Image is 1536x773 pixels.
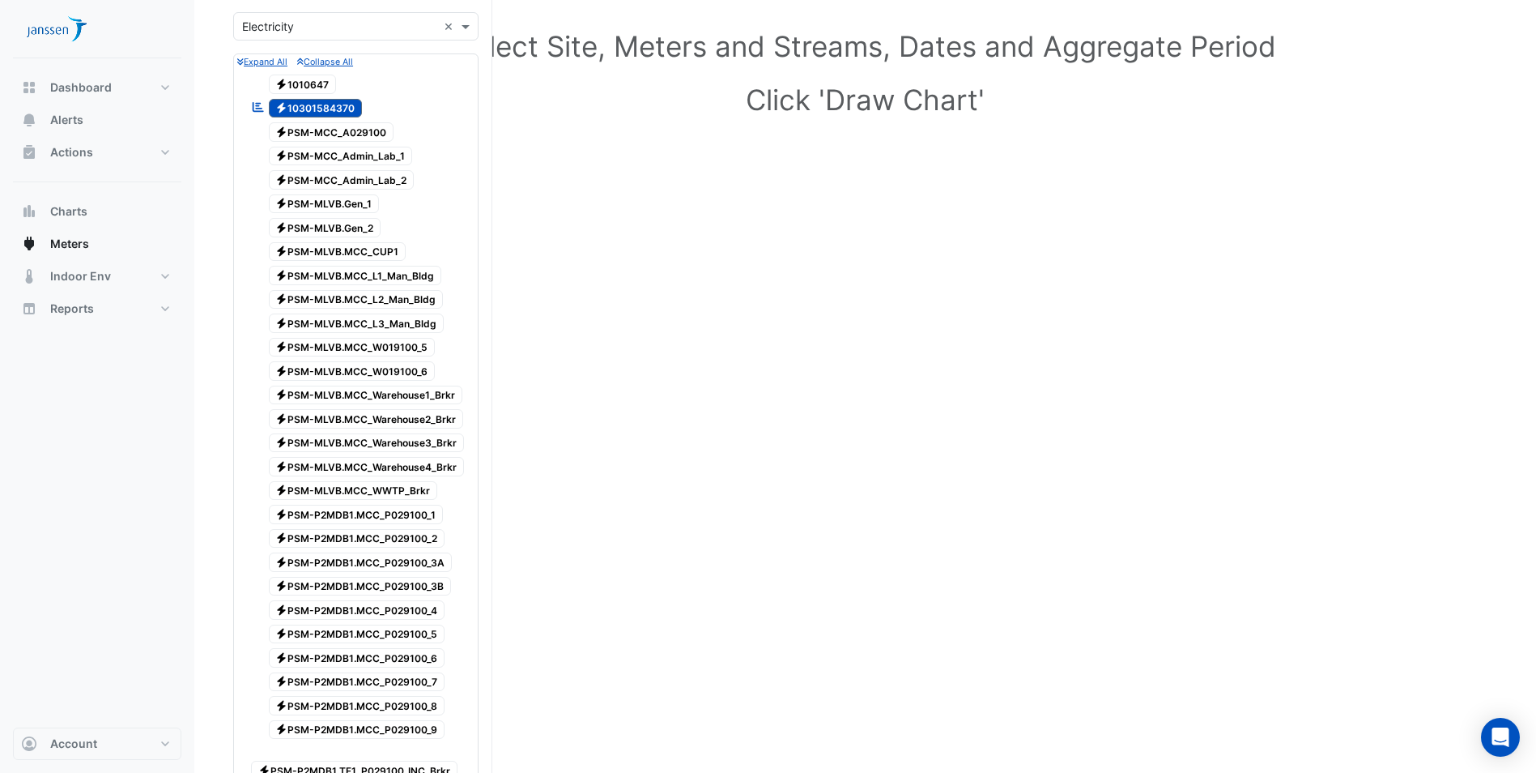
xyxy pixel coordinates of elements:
[50,301,94,317] span: Reports
[13,228,181,260] button: Meters
[50,79,112,96] span: Dashboard
[269,409,464,429] span: PSM-MLVB.MCC_Warehouse2_Brkr
[50,144,93,160] span: Actions
[275,317,287,329] fa-icon: Electricity
[275,604,287,616] fa-icon: Electricity
[275,246,287,258] fa-icon: Electricity
[259,29,1471,63] h1: Select Site, Meters and Streams, Dates and Aggregate Period
[275,126,287,138] fa-icon: Electricity
[19,13,92,45] img: Company Logo
[237,57,287,67] small: Expand All
[275,173,287,186] fa-icon: Electricity
[251,100,266,114] fa-icon: Reportable
[269,290,444,310] span: PSM-MLVB.MCC_L2_Man_Bldg
[21,79,37,96] app-icon: Dashboard
[269,696,445,715] span: PSM-P2MDB1.MCC_P029100_8
[1481,718,1520,757] div: Open Intercom Messenger
[275,221,287,233] fa-icon: Electricity
[444,18,457,35] span: Clear
[269,673,445,692] span: PSM-P2MDB1.MCC_P029100_7
[275,651,287,664] fa-icon: Electricity
[269,218,381,237] span: PSM-MLVB.Gen_2
[275,485,287,497] fa-icon: Electricity
[269,122,394,142] span: PSM-MCC_A029100
[275,269,287,281] fa-icon: Electricity
[269,505,444,524] span: PSM-P2MDB1.MCC_P029100_1
[275,389,287,401] fa-icon: Electricity
[259,83,1471,117] h1: Click 'Draw Chart'
[21,144,37,160] app-icon: Actions
[13,195,181,228] button: Charts
[275,628,287,640] fa-icon: Electricity
[269,99,363,118] span: 10301584370
[275,724,287,736] fa-icon: Electricity
[21,268,37,284] app-icon: Indoor Env
[297,57,353,67] small: Collapse All
[21,236,37,252] app-icon: Meters
[275,532,287,545] fa-icon: Electricity
[275,580,287,592] fa-icon: Electricity
[269,194,380,214] span: PSM-MLVB.Gen_1
[13,728,181,760] button: Account
[21,112,37,128] app-icon: Alerts
[269,529,445,549] span: PSM-P2MDB1.MCC_P029100_2
[50,112,83,128] span: Alerts
[275,150,287,162] fa-icon: Electricity
[13,293,181,325] button: Reports
[275,556,287,568] fa-icon: Electricity
[275,699,287,711] fa-icon: Electricity
[269,625,445,644] span: PSM-P2MDB1.MCC_P029100_5
[269,170,415,190] span: PSM-MCC_Admin_Lab_2
[275,412,287,425] fa-icon: Electricity
[297,54,353,69] button: Collapse All
[50,236,89,252] span: Meters
[50,736,97,752] span: Account
[269,600,445,620] span: PSM-P2MDB1.MCC_P029100_4
[50,203,87,220] span: Charts
[275,102,287,114] fa-icon: Electricity
[269,338,436,357] span: PSM-MLVB.MCC_W019100_5
[275,460,287,472] fa-icon: Electricity
[269,481,438,501] span: PSM-MLVB.MCC_WWTP_Brkr
[269,242,406,262] span: PSM-MLVB.MCC_CUP1
[269,361,436,381] span: PSM-MLVB.MCC_W019100_6
[269,457,465,476] span: PSM-MLVB.MCC_Warehouse4_Brkr
[269,553,453,572] span: PSM-P2MDB1.MCC_P029100_3A
[275,676,287,688] fa-icon: Electricity
[269,147,413,166] span: PSM-MCC_Admin_Lab_1
[269,577,452,596] span: PSM-P2MDB1.MCC_P029100_3B
[275,508,287,520] fa-icon: Electricity
[269,266,442,285] span: PSM-MLVB.MCC_L1_Man_Bldg
[269,433,465,453] span: PSM-MLVB.MCC_Warehouse3_Brkr
[269,648,445,668] span: PSM-P2MDB1.MCC_P029100_6
[237,54,287,69] button: Expand All
[21,301,37,317] app-icon: Reports
[13,71,181,104] button: Dashboard
[13,260,181,293] button: Indoor Env
[269,75,337,94] span: 1010647
[269,386,463,405] span: PSM-MLVB.MCC_Warehouse1_Brkr
[275,293,287,305] fa-icon: Electricity
[13,104,181,136] button: Alerts
[13,136,181,169] button: Actions
[275,437,287,449] fa-icon: Electricity
[275,198,287,210] fa-icon: Electricity
[21,203,37,220] app-icon: Charts
[275,78,287,90] fa-icon: Electricity
[275,341,287,353] fa-icon: Electricity
[269,720,445,740] span: PSM-P2MDB1.MCC_P029100_9
[269,314,445,333] span: PSM-MLVB.MCC_L3_Man_Bldg
[275,365,287,377] fa-icon: Electricity
[50,268,111,284] span: Indoor Env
